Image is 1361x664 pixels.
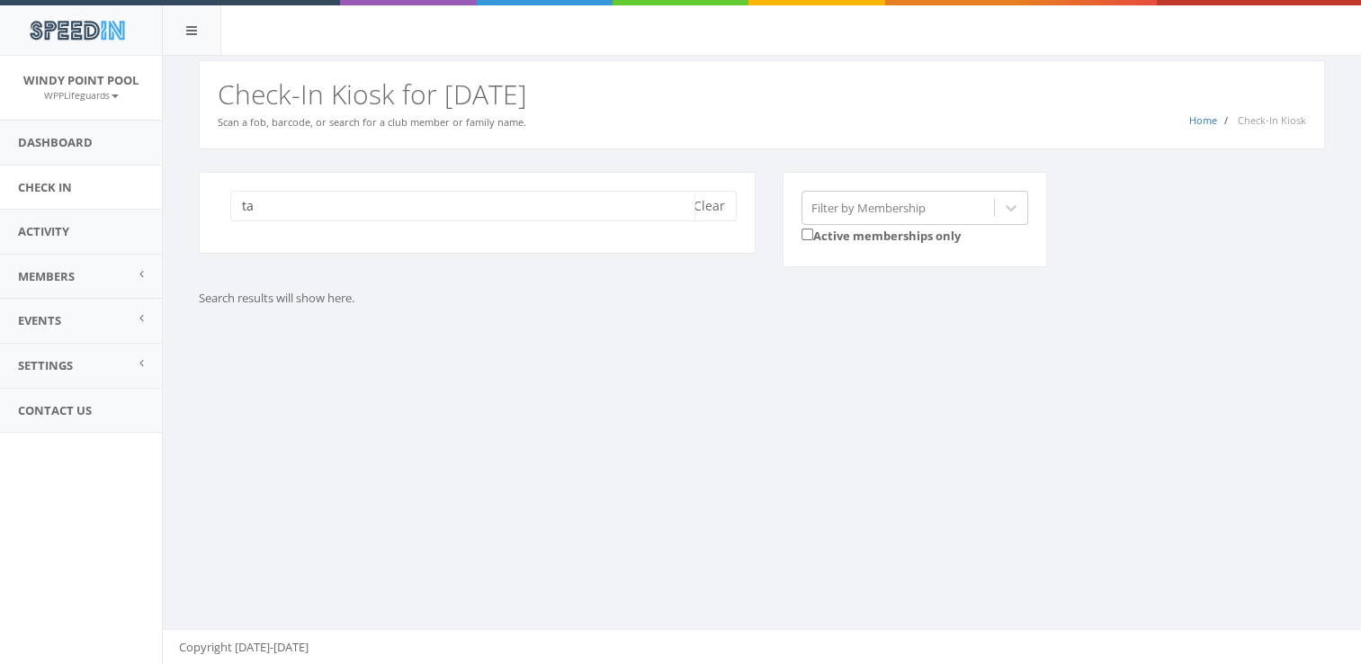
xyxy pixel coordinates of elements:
a: Home [1189,113,1217,127]
small: WPPLifeguards [44,89,119,102]
div: Filter by Membership [811,199,926,216]
span: Check-In Kiosk [1238,113,1306,127]
input: Active memberships only [801,229,813,240]
input: Search a name to check in [230,191,695,221]
span: Members [18,268,75,284]
span: Settings [18,357,73,373]
small: Scan a fob, barcode, or search for a club member or family name. [218,115,526,129]
a: WPPLifeguards [44,86,119,103]
span: Events [18,312,61,328]
span: Contact Us [18,402,92,418]
button: Clear [682,191,737,221]
img: speedin_logo.png [21,13,133,47]
span: Windy Point Pool [23,72,139,88]
h2: Check-In Kiosk for [DATE] [218,79,1306,109]
p: Search results will show here. [199,290,1035,307]
label: Active memberships only [801,225,961,245]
